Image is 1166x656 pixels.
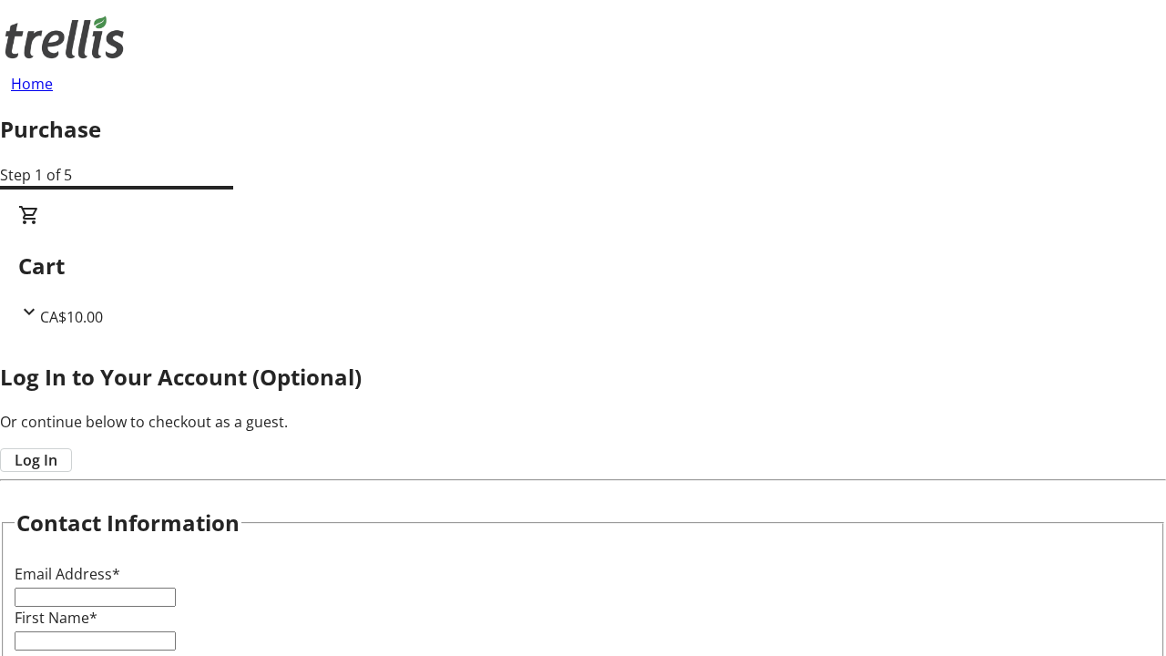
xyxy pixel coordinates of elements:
[15,608,97,628] label: First Name*
[40,307,103,327] span: CA$10.00
[16,507,240,539] h2: Contact Information
[18,250,1148,282] h2: Cart
[15,564,120,584] label: Email Address*
[15,449,57,471] span: Log In
[18,204,1148,328] div: CartCA$10.00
